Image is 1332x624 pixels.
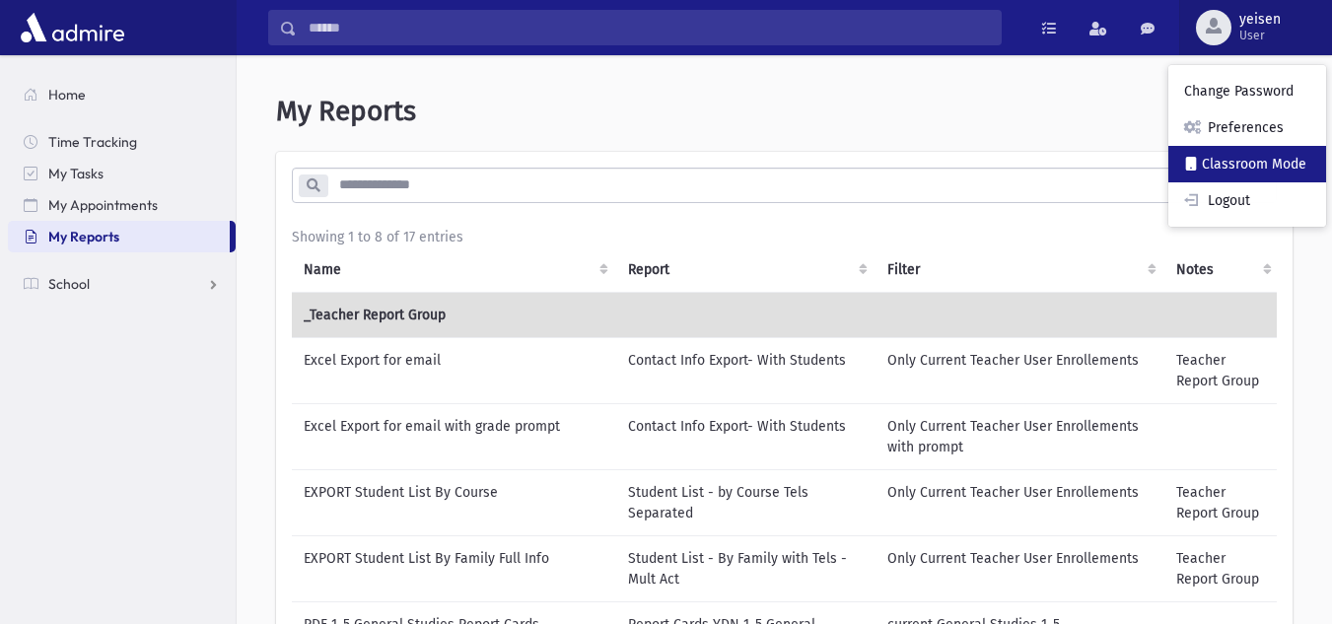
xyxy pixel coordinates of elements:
td: Only Current Teacher User Enrollements [876,535,1164,601]
div: Showing 1 to 8 of 17 entries [292,227,1277,247]
td: Student List - By Family with Tels - Mult Act [616,535,876,601]
th: Report: activate to sort column ascending [616,247,876,293]
span: yeisen [1239,12,1281,28]
td: EXPORT Student List By Family Full Info [292,535,616,601]
img: AdmirePro [16,8,129,47]
a: My Appointments [8,189,236,221]
span: Time Tracking [48,133,137,151]
th: Notes : activate to sort column ascending [1164,247,1280,293]
a: Preferences [1168,109,1326,146]
span: My Reports [276,95,416,127]
span: User [1239,28,1281,43]
span: Home [48,86,86,104]
td: Only Current Teacher User Enrollements [876,469,1164,535]
td: Only Current Teacher User Enrollements with prompt [876,403,1164,469]
td: Only Current Teacher User Enrollements [876,337,1164,403]
td: Teacher Report Group [1164,337,1280,403]
td: Contact Info Export- With Students [616,337,876,403]
a: School [8,268,236,300]
td: EXPORT Student List By Course [292,469,616,535]
a: My Tasks [8,158,236,189]
td: Excel Export for email with grade prompt [292,403,616,469]
span: School [48,275,90,293]
td: Contact Info Export- With Students [616,403,876,469]
th: Name: activate to sort column ascending [292,247,616,293]
a: Time Tracking [8,126,236,158]
a: Classroom Mode [1168,146,1326,182]
td: Teacher Report Group [1164,535,1280,601]
span: My Appointments [48,196,158,214]
a: Change Password [1168,73,1326,109]
td: Excel Export for email [292,337,616,403]
td: _Teacher Report Group [292,292,1280,337]
input: Search [297,10,1001,45]
span: My Tasks [48,165,104,182]
th: Filter : activate to sort column ascending [876,247,1164,293]
a: My Reports [8,221,230,252]
td: Student List - by Course Tels Separated [616,469,876,535]
td: Teacher Report Group [1164,469,1280,535]
span: My Reports [48,228,119,245]
a: Logout [1168,182,1326,219]
a: Home [8,79,236,110]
